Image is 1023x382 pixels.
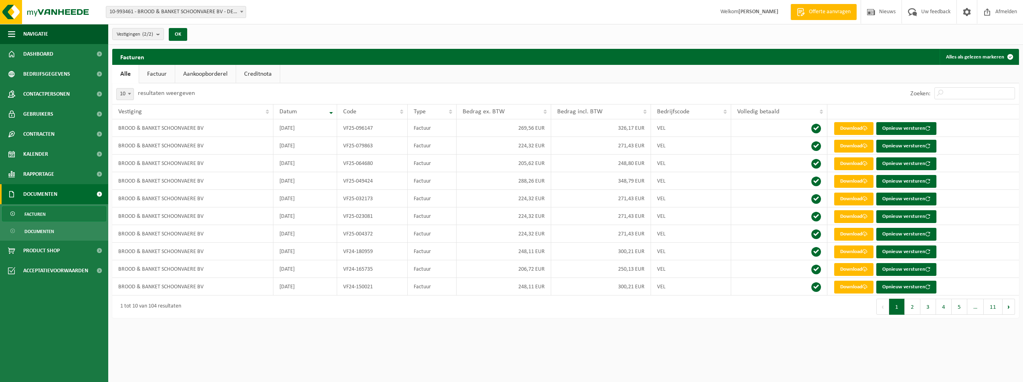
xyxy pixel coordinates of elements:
[2,223,106,239] a: Documenten
[651,119,732,137] td: VEL
[920,299,936,315] button: 3
[876,210,936,223] button: Opnieuw versturen
[834,263,873,276] a: Download
[457,172,551,190] td: 288,26 EUR
[457,225,551,243] td: 224,32 EUR
[408,260,457,278] td: Factuur
[936,299,952,315] button: 4
[834,175,873,188] a: Download
[408,207,457,225] td: Factuur
[551,190,651,207] td: 271,43 EUR
[834,245,873,258] a: Download
[273,278,337,296] td: [DATE]
[651,278,732,296] td: VEL
[876,245,936,258] button: Opnieuw versturen
[876,299,889,315] button: Previous
[112,155,273,172] td: BROOD & BANKET SCHOONVAERE BV
[138,90,195,97] label: resultaten weergeven
[112,28,164,40] button: Vestigingen(2/2)
[651,190,732,207] td: VEL
[876,175,936,188] button: Opnieuw versturen
[139,65,175,83] a: Factuur
[118,109,142,115] span: Vestiging
[112,243,273,260] td: BROOD & BANKET SCHOONVAERE BV
[876,122,936,135] button: Opnieuw versturen
[551,260,651,278] td: 250,13 EUR
[273,207,337,225] td: [DATE]
[337,137,408,155] td: VF25-079863
[337,243,408,260] td: VF24-180959
[551,155,651,172] td: 248,80 EUR
[457,260,551,278] td: 206,72 EUR
[408,155,457,172] td: Factuur
[23,164,54,184] span: Rapportage
[117,88,133,100] span: 10
[24,207,46,222] span: Facturen
[279,109,297,115] span: Datum
[273,243,337,260] td: [DATE]
[408,190,457,207] td: Factuur
[273,172,337,190] td: [DATE]
[273,155,337,172] td: [DATE]
[337,225,408,243] td: VF25-004372
[876,228,936,241] button: Opnieuw versturen
[905,299,920,315] button: 2
[337,155,408,172] td: VF25-064680
[23,84,70,104] span: Contactpersonen
[889,299,905,315] button: 1
[337,278,408,296] td: VF24-150021
[414,109,426,115] span: Type
[273,260,337,278] td: [DATE]
[940,49,1018,65] button: Alles als gelezen markeren
[23,241,60,261] span: Product Shop
[834,157,873,170] a: Download
[551,137,651,155] td: 271,43 EUR
[457,155,551,172] td: 205,62 EUR
[737,109,779,115] span: Volledig betaald
[408,137,457,155] td: Factuur
[651,207,732,225] td: VEL
[23,184,57,204] span: Documenten
[551,278,651,296] td: 300,21 EUR
[337,207,408,225] td: VF25-023081
[834,140,873,153] a: Download
[651,137,732,155] td: VEL
[876,193,936,205] button: Opnieuw versturen
[23,261,88,281] span: Acceptatievoorwaarden
[834,193,873,205] a: Download
[790,4,857,20] a: Offerte aanvragen
[834,228,873,241] a: Download
[551,225,651,243] td: 271,43 EUR
[337,260,408,278] td: VF24-165735
[551,243,651,260] td: 300,21 EUR
[551,119,651,137] td: 326,17 EUR
[463,109,505,115] span: Bedrag ex. BTW
[112,65,139,83] a: Alle
[651,243,732,260] td: VEL
[551,172,651,190] td: 348,79 EUR
[273,225,337,243] td: [DATE]
[23,104,53,124] span: Gebruikers
[457,137,551,155] td: 224,32 EUR
[116,300,181,314] div: 1 tot 10 van 104 resultaten
[834,122,873,135] a: Download
[457,119,551,137] td: 269,56 EUR
[408,119,457,137] td: Factuur
[967,299,984,315] span: …
[651,172,732,190] td: VEL
[106,6,246,18] span: 10-993461 - BROOD & BANKET SCHOONVAERE BV - DEERLIJK
[112,225,273,243] td: BROOD & BANKET SCHOONVAERE BV
[738,9,778,15] strong: [PERSON_NAME]
[1003,299,1015,315] button: Next
[551,207,651,225] td: 271,43 EUR
[273,119,337,137] td: [DATE]
[116,88,134,100] span: 10
[23,64,70,84] span: Bedrijfsgegevens
[24,224,54,239] span: Documenten
[337,119,408,137] td: VF25-096147
[876,157,936,170] button: Opnieuw versturen
[112,137,273,155] td: BROOD & BANKET SCHOONVAERE BV
[457,243,551,260] td: 248,11 EUR
[273,137,337,155] td: [DATE]
[142,32,153,37] count: (2/2)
